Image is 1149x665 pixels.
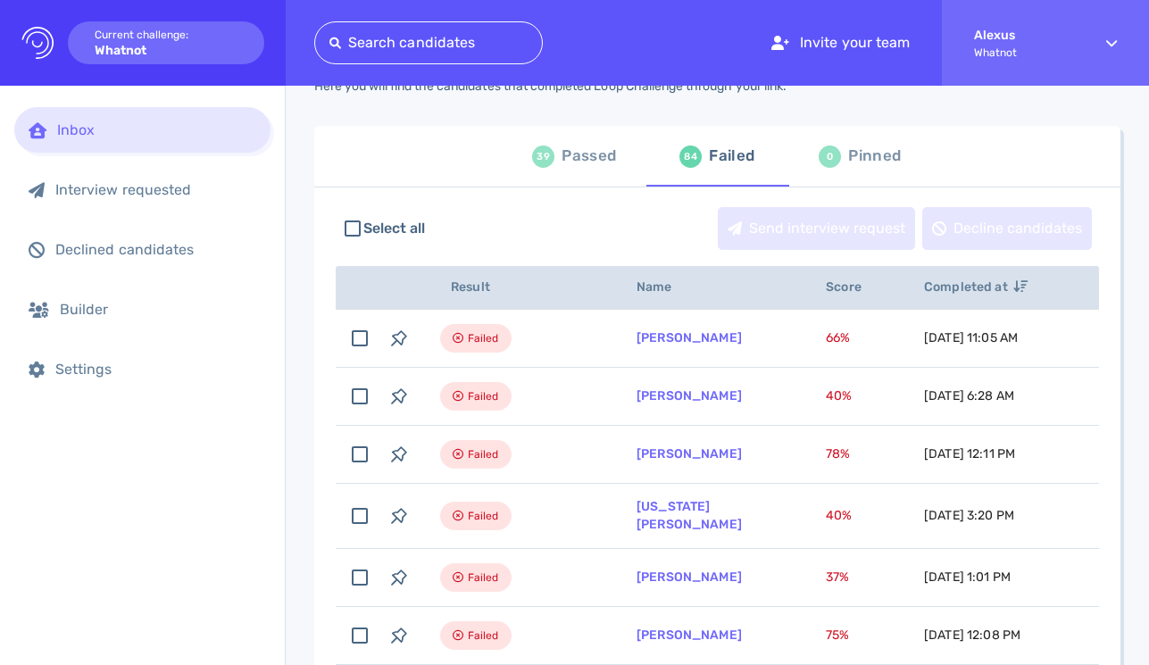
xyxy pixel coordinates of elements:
[637,499,742,532] a: [US_STATE][PERSON_NAME]
[55,361,256,378] div: Settings
[924,388,1014,403] span: [DATE] 6:28 AM
[637,330,742,345] a: [PERSON_NAME]
[363,218,426,239] span: Select all
[924,330,1018,345] span: [DATE] 11:05 AM
[924,628,1020,643] span: [DATE] 12:08 PM
[974,28,1074,43] strong: Alexus
[637,279,692,295] span: Name
[532,145,554,168] div: 39
[637,628,742,643] a: [PERSON_NAME]
[55,181,256,198] div: Interview requested
[826,569,849,585] span: 37 %
[922,207,1092,250] button: Decline candidates
[468,625,499,646] span: Failed
[57,121,256,138] div: Inbox
[468,444,499,465] span: Failed
[974,46,1074,59] span: Whatnot
[419,266,615,310] th: Result
[826,628,849,643] span: 75 %
[923,208,1091,249] div: Decline candidates
[468,386,499,407] span: Failed
[679,145,702,168] div: 84
[314,79,787,94] div: Here you will find the candidates that completed Loop Challenge through your link.
[60,301,256,318] div: Builder
[924,446,1015,461] span: [DATE] 12:11 PM
[826,388,852,403] span: 40 %
[55,241,256,258] div: Declined candidates
[562,143,616,170] div: Passed
[826,330,850,345] span: 66 %
[719,208,914,249] div: Send interview request
[637,569,742,585] a: [PERSON_NAME]
[924,279,1028,295] span: Completed at
[468,567,499,588] span: Failed
[468,328,499,349] span: Failed
[637,388,742,403] a: [PERSON_NAME]
[924,569,1011,585] span: [DATE] 1:01 PM
[826,446,850,461] span: 78 %
[924,508,1014,523] span: [DATE] 3:20 PM
[819,145,841,168] div: 0
[637,446,742,461] a: [PERSON_NAME]
[826,279,881,295] span: Score
[709,143,754,170] div: Failed
[848,143,901,170] div: Pinned
[718,207,915,250] button: Send interview request
[826,508,852,523] span: 40 %
[468,505,499,527] span: Failed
